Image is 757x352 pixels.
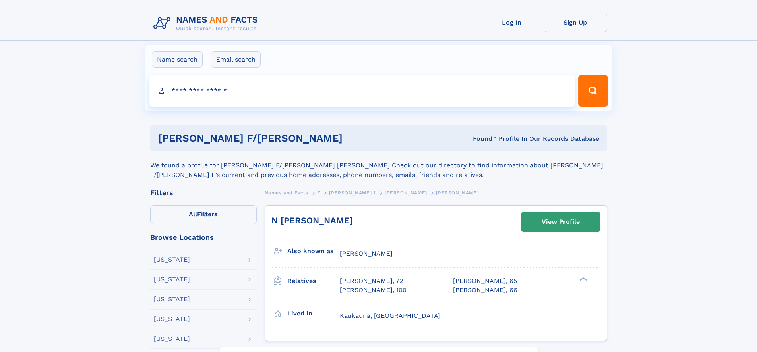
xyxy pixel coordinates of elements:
[150,13,265,34] img: Logo Names and Facts
[521,212,600,231] a: View Profile
[436,190,478,196] span: [PERSON_NAME]
[158,133,408,143] h1: [PERSON_NAME] F/[PERSON_NAME]
[453,286,517,294] a: [PERSON_NAME], 66
[149,75,575,107] input: search input
[154,276,190,283] div: [US_STATE]
[154,316,190,322] div: [US_STATE]
[265,188,308,198] a: Names and Facts
[211,51,261,68] label: Email search
[340,312,440,319] span: Kaukauna, [GEOGRAPHIC_DATA]
[150,234,257,241] div: Browse Locations
[340,286,407,294] a: [PERSON_NAME], 100
[340,277,403,285] a: [PERSON_NAME], 72
[385,190,427,196] span: [PERSON_NAME]
[152,51,203,68] label: Name search
[329,188,376,198] a: [PERSON_NAME] f
[544,13,607,32] a: Sign Up
[578,75,608,107] button: Search Button
[453,277,517,285] a: [PERSON_NAME], 65
[385,188,427,198] a: [PERSON_NAME]
[542,213,580,231] div: View Profile
[408,135,599,143] div: Found 1 Profile In Our Records Database
[271,215,353,225] a: N [PERSON_NAME]
[317,190,320,196] span: F
[287,244,340,258] h3: Also known as
[480,13,544,32] a: Log In
[287,307,340,320] h3: Lived in
[329,190,376,196] span: [PERSON_NAME] f
[317,188,320,198] a: F
[340,250,393,257] span: [PERSON_NAME]
[150,205,257,224] label: Filters
[154,296,190,302] div: [US_STATE]
[189,210,197,218] span: All
[150,151,607,180] div: We found a profile for [PERSON_NAME] F/[PERSON_NAME] [PERSON_NAME] Check out our directory to fin...
[154,256,190,263] div: [US_STATE]
[154,336,190,342] div: [US_STATE]
[578,277,587,282] div: ❯
[287,274,340,288] h3: Relatives
[150,189,257,196] div: Filters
